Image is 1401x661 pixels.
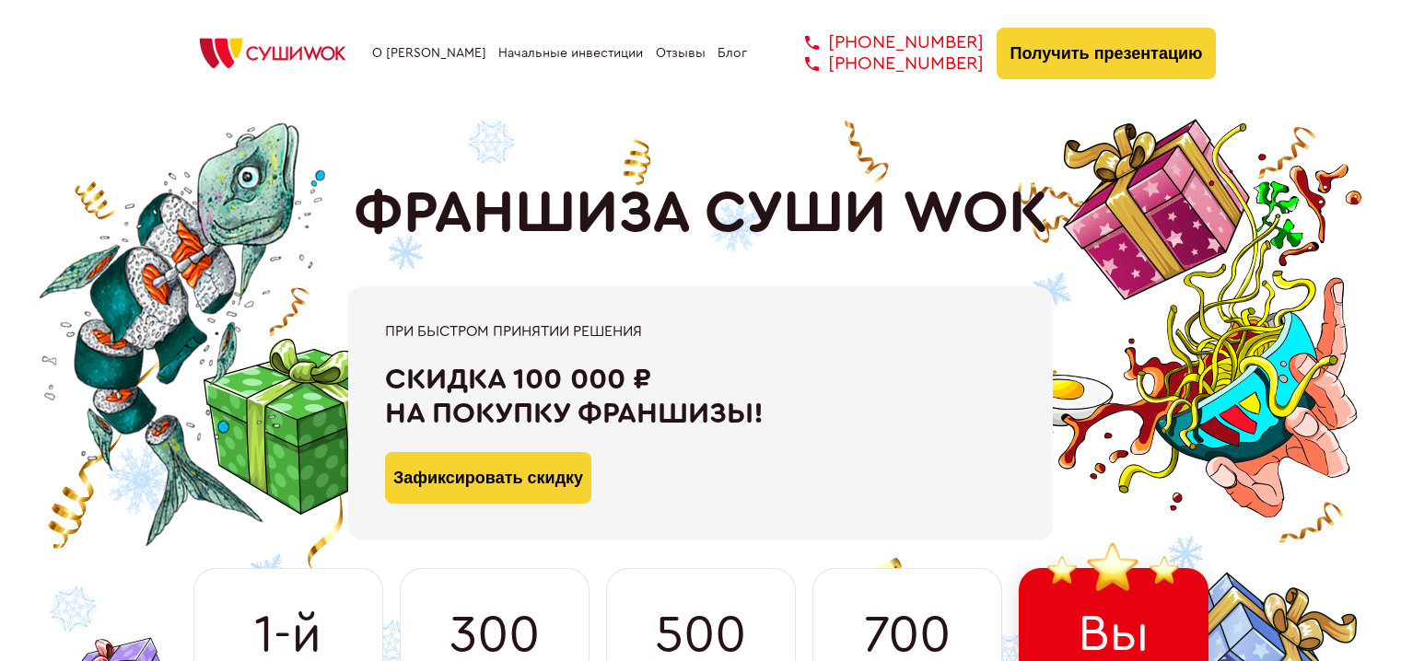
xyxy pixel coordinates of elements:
[385,323,1016,340] div: При быстром принятии решения
[372,46,486,61] a: О [PERSON_NAME]
[185,33,360,74] img: СУШИWOK
[997,28,1217,79] button: Получить презентацию
[718,46,747,61] a: Блог
[498,46,643,61] a: Начальные инвестиции
[777,32,984,53] a: [PHONE_NUMBER]
[354,180,1048,248] h1: ФРАНШИЗА СУШИ WOK
[777,53,984,75] a: [PHONE_NUMBER]
[385,363,1016,431] div: Скидка 100 000 ₽ на покупку франшизы!
[656,46,706,61] a: Отзывы
[385,452,591,504] button: Зафиксировать скидку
